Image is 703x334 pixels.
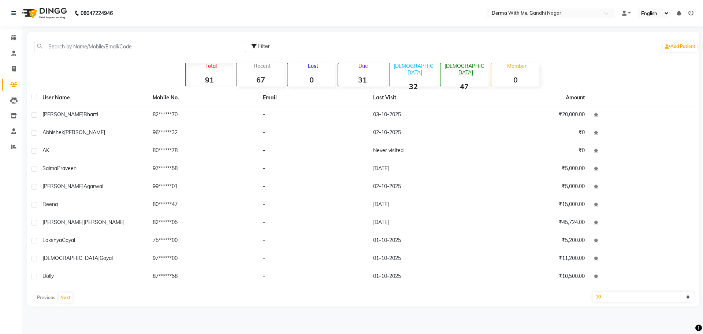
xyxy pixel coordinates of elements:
td: [DATE] [369,160,479,178]
td: 03-10-2025 [369,106,479,124]
span: Dolly [42,273,54,279]
strong: 32 [390,82,438,91]
span: Salma [42,165,57,172]
td: ₹5,200.00 [479,232,589,250]
th: Email [258,89,369,106]
p: Due [340,63,386,69]
strong: 31 [338,75,386,84]
strong: 47 [440,82,488,91]
td: [DATE] [369,214,479,232]
td: - [258,268,369,286]
td: 02-10-2025 [369,124,479,142]
span: [PERSON_NAME] [64,129,105,136]
span: Praveen [57,165,77,172]
span: [PERSON_NAME] [83,219,124,225]
span: AK [42,147,49,154]
p: Lost [290,63,335,69]
th: User Name [38,89,148,106]
td: 01-10-2025 [369,268,479,286]
span: [PERSON_NAME] [42,111,83,118]
td: 01-10-2025 [369,250,479,268]
strong: 0 [287,75,335,84]
input: Search by Name/Mobile/Email/Code [34,41,246,52]
td: ₹15,000.00 [479,196,589,214]
span: Abhishek [42,129,64,136]
span: Filter [258,43,270,49]
span: Bharti [83,111,98,118]
span: Goyal [100,255,113,261]
p: Member [494,63,539,69]
td: ₹11,200.00 [479,250,589,268]
span: Agarwal [83,183,103,190]
span: Goyal [62,237,75,243]
td: - [258,124,369,142]
p: [DEMOGRAPHIC_DATA] [443,63,488,76]
td: - [258,142,369,160]
td: - [258,232,369,250]
td: 01-10-2025 [369,232,479,250]
td: Never visited [369,142,479,160]
strong: 0 [491,75,539,84]
td: ₹45,724.00 [479,214,589,232]
td: - [258,196,369,214]
td: [DATE] [369,196,479,214]
td: ₹5,000.00 [479,178,589,196]
td: - [258,160,369,178]
button: Next [59,293,72,303]
th: Mobile No. [148,89,258,106]
b: 08047224946 [81,3,113,23]
td: ₹5,000.00 [479,160,589,178]
strong: 91 [186,75,234,84]
span: Reena [42,201,58,208]
span: [PERSON_NAME] [42,219,83,225]
td: ₹0 [479,142,589,160]
img: logo [19,3,69,23]
p: Recent [239,63,284,69]
td: - [258,106,369,124]
th: Amount [561,89,589,106]
td: 02-10-2025 [369,178,479,196]
td: - [258,178,369,196]
td: - [258,214,369,232]
span: [PERSON_NAME] [42,183,83,190]
td: - [258,250,369,268]
td: ₹0 [479,124,589,142]
td: ₹10,500.00 [479,268,589,286]
p: Total [189,63,234,69]
strong: 67 [237,75,284,84]
span: [DEMOGRAPHIC_DATA] [42,255,100,261]
p: [DEMOGRAPHIC_DATA] [393,63,438,76]
th: Last Visit [369,89,479,106]
a: Add Patient [663,41,697,52]
td: ₹20,000.00 [479,106,589,124]
span: Lakshya [42,237,62,243]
